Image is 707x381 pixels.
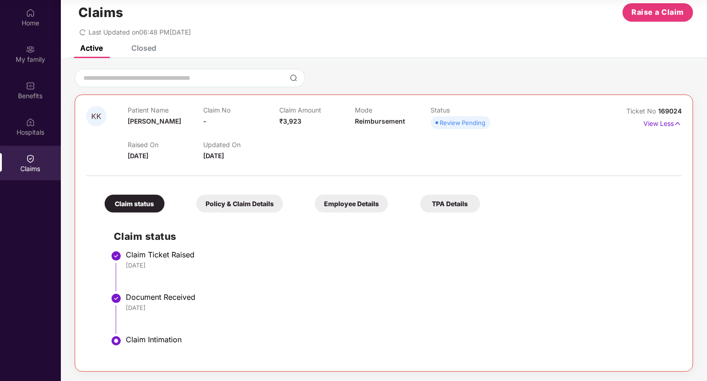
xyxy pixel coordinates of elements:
span: Last Updated on 06:48 PM[DATE] [88,28,191,36]
p: Claim Amount [279,106,355,114]
span: [PERSON_NAME] [128,117,181,125]
img: svg+xml;base64,PHN2ZyB3aWR0aD0iMjAiIGhlaWdodD0iMjAiIHZpZXdCb3g9IjAgMCAyMCAyMCIgZmlsbD0ibm9uZSIgeG... [26,45,35,54]
p: Status [431,106,507,114]
div: Document Received [126,292,672,302]
div: Claim status [105,195,165,213]
div: Claim Ticket Raised [126,250,672,259]
div: Claim Intimation [126,335,672,344]
img: svg+xml;base64,PHN2ZyBpZD0iU2VhcmNoLTMyeDMyIiB4bWxucz0iaHR0cDovL3d3dy53My5vcmcvMjAwMC9zdmciIHdpZH... [290,74,297,82]
div: TPA Details [420,195,480,213]
div: Employee Details [315,195,388,213]
span: redo [79,28,86,36]
button: Raise a Claim [623,3,693,22]
div: Active [80,43,103,53]
p: Updated On [203,141,279,149]
span: [DATE] [203,152,224,160]
div: [DATE] [126,261,672,269]
span: Ticket No [626,107,658,115]
div: Review Pending [440,118,486,127]
p: Raised On [128,141,203,149]
div: Policy & Claim Details [196,195,283,213]
span: 169024 [658,107,682,115]
p: View Less [643,116,682,129]
div: Closed [131,43,156,53]
span: ₹3,923 [279,117,301,125]
p: Patient Name [128,106,203,114]
img: svg+xml;base64,PHN2ZyBpZD0iQ2xhaW0iIHhtbG5zPSJodHRwOi8vd3d3LnczLm9yZy8yMDAwL3N2ZyIgd2lkdGg9IjIwIi... [26,154,35,163]
span: Raise a Claim [632,6,684,18]
span: [DATE] [128,152,148,160]
img: svg+xml;base64,PHN2ZyBpZD0iU3RlcC1BY3RpdmUtMzJ4MzIiIHhtbG5zPSJodHRwOi8vd3d3LnczLm9yZy8yMDAwL3N2Zy... [111,335,122,346]
h1: Claims [78,5,124,20]
span: Reimbursement [355,117,405,125]
img: svg+xml;base64,PHN2ZyBpZD0iSG9tZSIgeG1sbnM9Imh0dHA6Ly93d3cudzMub3JnLzIwMDAvc3ZnIiB3aWR0aD0iMjAiIG... [26,8,35,18]
img: svg+xml;base64,PHN2ZyB4bWxucz0iaHR0cDovL3d3dy53My5vcmcvMjAwMC9zdmciIHdpZHRoPSIxNyIgaGVpZ2h0PSIxNy... [674,119,682,129]
img: svg+xml;base64,PHN2ZyBpZD0iU3RlcC1Eb25lLTMyeDMyIiB4bWxucz0iaHR0cDovL3d3dy53My5vcmcvMjAwMC9zdmciIH... [111,250,122,262]
img: svg+xml;base64,PHN2ZyBpZD0iQmVuZWZpdHMiIHhtbG5zPSJodHRwOi8vd3d3LnczLm9yZy8yMDAwL3N2ZyIgd2lkdGg9Ij... [26,81,35,90]
div: [DATE] [126,304,672,312]
p: Claim No [203,106,279,114]
img: svg+xml;base64,PHN2ZyBpZD0iSG9zcGl0YWxzIiB4bWxucz0iaHR0cDovL3d3dy53My5vcmcvMjAwMC9zdmciIHdpZHRoPS... [26,118,35,127]
p: Mode [355,106,430,114]
img: svg+xml;base64,PHN2ZyBpZD0iU3RlcC1Eb25lLTMyeDMyIiB4bWxucz0iaHR0cDovL3d3dy53My5vcmcvMjAwMC9zdmciIH... [111,293,122,304]
h2: Claim status [114,229,672,244]
span: - [203,117,206,125]
span: KK [91,113,101,120]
